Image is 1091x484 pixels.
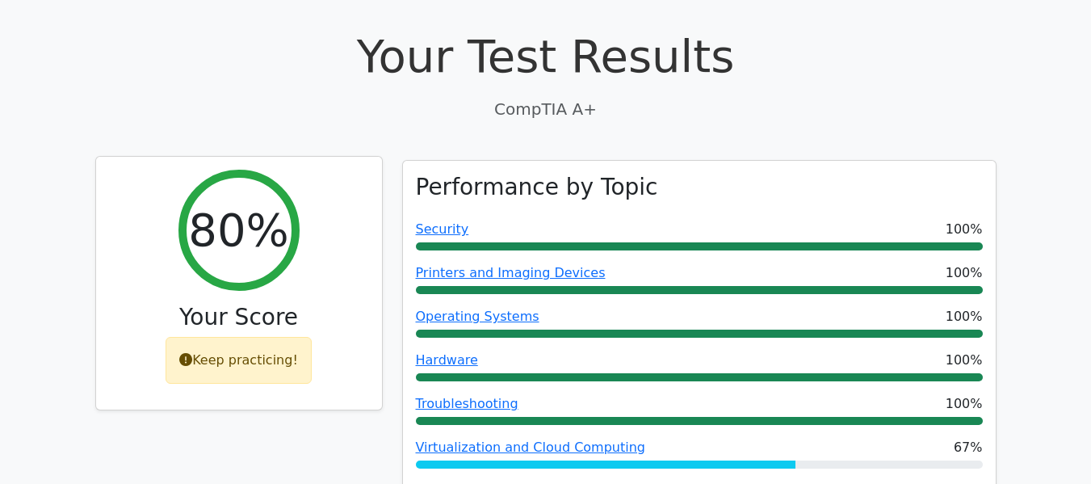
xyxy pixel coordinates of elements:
[946,307,983,326] span: 100%
[416,309,539,324] a: Operating Systems
[946,351,983,370] span: 100%
[109,304,369,331] h3: Your Score
[946,394,983,414] span: 100%
[166,337,312,384] div: Keep practicing!
[416,440,646,455] a: Virtualization and Cloud Computing
[416,221,469,237] a: Security
[946,220,983,239] span: 100%
[95,29,997,83] h1: Your Test Results
[416,352,478,368] a: Hardware
[416,396,518,411] a: Troubleshooting
[416,265,606,280] a: Printers and Imaging Devices
[954,438,983,457] span: 67%
[416,174,658,201] h3: Performance by Topic
[188,203,288,257] h2: 80%
[95,97,997,121] p: CompTIA A+
[946,263,983,283] span: 100%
